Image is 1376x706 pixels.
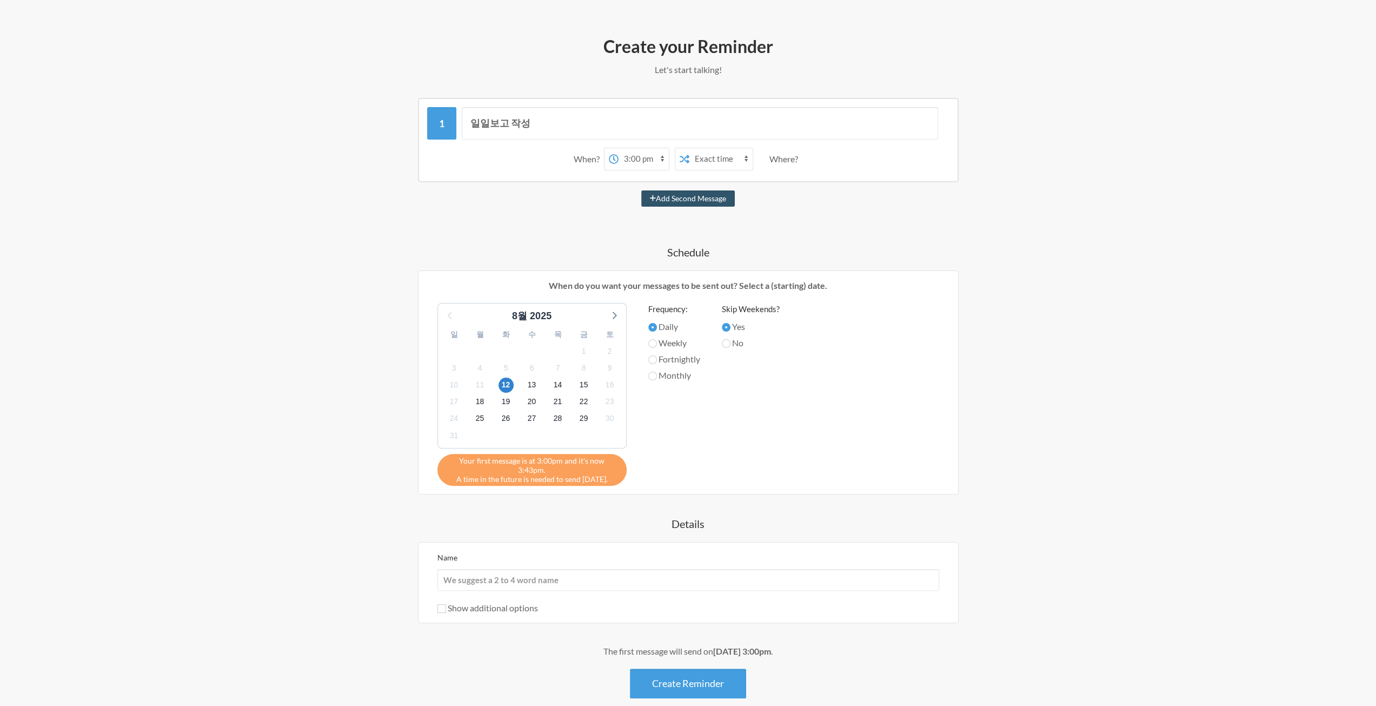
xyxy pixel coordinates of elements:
span: 2025년 9월 24일 수요일 [447,411,462,426]
span: 2025년 9월 23일 화요일 [602,394,617,410]
div: 토 [597,326,623,343]
span: 2025년 9월 7일 일요일 [550,360,566,375]
input: We suggest a 2 to 4 word name [437,569,939,591]
button: Add Second Message [641,190,735,207]
h4: Schedule [375,245,1002,260]
span: 2025년 10월 1일 수요일 [447,428,462,443]
span: 2025년 9월 11일 목요일 [473,378,488,393]
div: 일 [441,326,467,343]
strong: [DATE] 3:00pm [713,646,771,656]
span: 2025년 9월 22일 월요일 [576,394,591,410]
p: Let's start talking! [375,63,1002,76]
span: 2025년 9월 9일 화요일 [602,360,617,375]
input: Yes [722,323,730,332]
label: Daily [648,320,700,333]
h4: Details [375,516,1002,531]
p: When do you want your messages to be sent out? Select a (starting) date. [427,279,950,292]
span: 2025년 9월 15일 월요일 [576,378,591,393]
span: 2025년 9월 16일 화요일 [602,378,617,393]
div: Where? [769,148,802,170]
span: 2025년 9월 12일 금요일 [498,378,514,393]
span: 2025년 9월 19일 금요일 [498,394,514,410]
span: 2025년 9월 3일 수요일 [447,360,462,375]
span: 2025년 9월 4일 목요일 [473,360,488,375]
label: No [722,336,780,349]
span: Your first message is at 3:00pm and it's now 3:43pm. [446,456,619,474]
span: 2025년 9월 17일 수요일 [447,394,462,410]
input: Fortnightly [648,355,657,364]
input: Monthly [648,372,657,380]
label: Skip Weekends? [722,303,780,315]
div: 월 [467,326,493,343]
div: 8월 2025 [508,309,556,324]
input: Daily [648,323,657,332]
label: Show additional options [437,603,538,613]
div: 금 [571,326,597,343]
span: 2025년 9월 8일 월요일 [576,360,591,375]
div: 목 [545,326,571,343]
div: A time in the future is needed to send [DATE]. [437,454,627,486]
label: Frequency: [648,303,700,315]
span: 2025년 9월 27일 토요일 [524,411,540,426]
div: 화 [493,326,519,343]
span: 2025년 9월 6일 토요일 [524,360,540,375]
span: 2025년 9월 14일 일요일 [550,378,566,393]
label: Name [437,553,457,562]
span: 2025년 9월 30일 화요일 [602,411,617,426]
button: Create Reminder [630,669,746,698]
span: 2025년 9월 2일 화요일 [602,344,617,359]
span: 2025년 9월 13일 토요일 [524,378,540,393]
input: No [722,339,730,348]
span: 2025년 9월 5일 금요일 [498,360,514,375]
span: 2025년 9월 21일 일요일 [550,394,566,410]
span: 2025년 9월 26일 금요일 [498,411,514,426]
span: 2025년 9월 1일 월요일 [576,344,591,359]
div: When? [574,148,604,170]
input: Weekly [648,339,657,348]
span: 2025년 9월 25일 목요일 [473,411,488,426]
span: 2025년 9월 28일 일요일 [550,411,566,426]
label: Yes [722,320,780,333]
label: Monthly [648,369,700,382]
span: 2025년 9월 18일 목요일 [473,394,488,410]
input: Message [462,107,938,140]
span: 2025년 9월 10일 수요일 [447,378,462,393]
div: 수 [519,326,545,343]
label: Fortnightly [648,353,700,366]
h2: Create your Reminder [375,35,1002,58]
input: Show additional options [437,604,446,613]
span: 2025년 9월 29일 월요일 [576,411,591,426]
div: The first message will send on . [375,645,1002,658]
span: 2025년 9월 20일 토요일 [524,394,540,410]
label: Weekly [648,336,700,349]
